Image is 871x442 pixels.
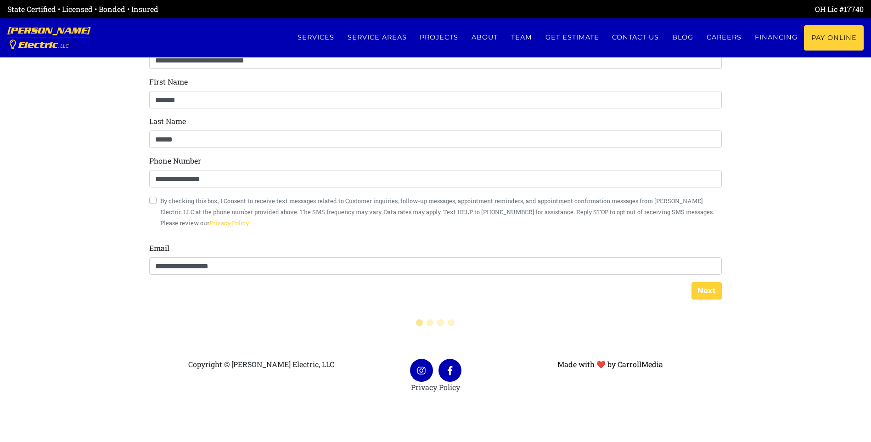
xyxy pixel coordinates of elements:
a: Pay Online [804,25,864,51]
a: Get estimate [539,25,606,50]
span: , LLC [58,44,69,49]
a: Privacy Policy [209,219,248,227]
a: Made with ❤ by CarrollMedia [557,359,663,369]
a: Financing [748,25,804,50]
a: [PERSON_NAME] Electric, LLC [7,18,90,57]
a: Services [291,25,341,50]
div: OH Lic #17740 [436,4,864,15]
a: Projects [413,25,465,50]
a: About [465,25,505,50]
a: Service Areas [341,25,413,50]
a: Contact us [606,25,666,50]
label: Email [149,243,169,254]
div: State Certified • Licensed • Bonded • Insured [7,4,436,15]
label: First Name [149,76,188,87]
a: Team [505,25,539,50]
label: Last Name [149,116,186,127]
button: Next [691,282,722,300]
label: Phone Number [149,155,201,166]
a: Careers [700,25,748,50]
a: Privacy Policy [411,382,460,392]
small: By checking this box, I Consent to receive text messages related to Customer inquiries, follow-up... [160,197,714,227]
span: Copyright © [PERSON_NAME] Electric, LLC [188,359,334,369]
a: Blog [666,25,700,50]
